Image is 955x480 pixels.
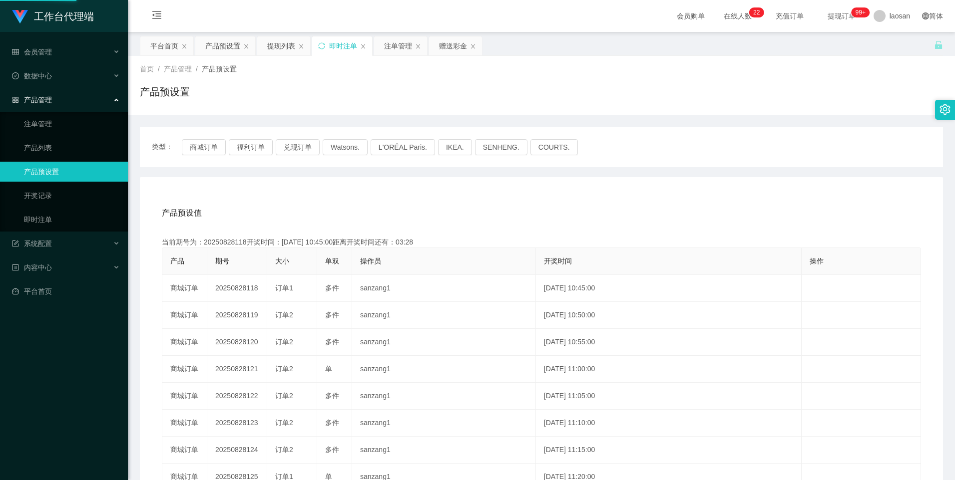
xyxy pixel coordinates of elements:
div: 平台首页 [150,36,178,55]
td: 20250828122 [207,383,267,410]
a: 注单管理 [24,114,120,134]
span: 订单2 [275,311,293,319]
span: / [158,65,160,73]
i: 图标: profile [12,264,19,271]
a: 即时注单 [24,210,120,230]
span: 单双 [325,257,339,265]
i: 图标: check-circle-o [12,72,19,79]
a: 产品预设置 [24,162,120,182]
span: 产品管理 [164,65,192,73]
div: 产品预设置 [205,36,240,55]
span: 订单2 [275,365,293,373]
span: 首页 [140,65,154,73]
span: 会员管理 [12,48,52,56]
td: sanzang1 [352,302,536,329]
span: 操作 [810,257,824,265]
h1: 产品预设置 [140,84,190,99]
span: 产品管理 [12,96,52,104]
td: 20250828123 [207,410,267,437]
i: 图标: close [415,43,421,49]
td: [DATE] 11:10:00 [536,410,802,437]
td: sanzang1 [352,275,536,302]
span: / [196,65,198,73]
span: 多件 [325,392,339,400]
td: 20250828119 [207,302,267,329]
a: 产品列表 [24,138,120,158]
span: 系统配置 [12,240,52,247]
td: [DATE] 11:05:00 [536,383,802,410]
td: 商城订单 [162,410,207,437]
button: IKEA. [438,139,472,155]
i: 图标: close [360,43,366,49]
i: 图标: global [922,12,929,19]
span: 数据中心 [12,72,52,80]
i: 图标: close [470,43,476,49]
i: 图标: sync [318,42,325,49]
a: 开奖记录 [24,186,120,206]
i: 图标: menu-fold [140,0,174,32]
div: 赠送彩金 [439,36,467,55]
span: 产品预设置 [202,65,237,73]
span: 多件 [325,419,339,427]
button: COURTS. [530,139,578,155]
p: 2 [753,7,757,17]
span: 大小 [275,257,289,265]
td: 20250828120 [207,329,267,356]
span: 单 [325,365,332,373]
span: 期号 [215,257,229,265]
a: 图标: dashboard平台首页 [12,281,120,301]
span: 提现订单 [823,12,861,19]
div: 即时注单 [329,36,357,55]
span: 内容中心 [12,263,52,271]
span: 订单2 [275,338,293,346]
button: Watsons. [323,139,368,155]
td: 商城订单 [162,302,207,329]
span: 多件 [325,446,339,454]
span: 订单2 [275,419,293,427]
td: [DATE] 10:45:00 [536,275,802,302]
td: 20250828124 [207,437,267,464]
td: [DATE] 11:15:00 [536,437,802,464]
button: 福利订单 [229,139,273,155]
p: 2 [757,7,760,17]
i: 图标: appstore-o [12,96,19,103]
td: sanzang1 [352,356,536,383]
td: [DATE] 10:55:00 [536,329,802,356]
td: 20250828118 [207,275,267,302]
span: 订单1 [275,284,293,292]
td: sanzang1 [352,410,536,437]
td: 商城订单 [162,356,207,383]
span: 订单2 [275,392,293,400]
sup: 978 [852,7,870,17]
div: 注单管理 [384,36,412,55]
span: 操作员 [360,257,381,265]
i: 图标: unlock [934,40,943,49]
button: 商城订单 [182,139,226,155]
td: sanzang1 [352,437,536,464]
i: 图标: setting [940,104,951,115]
i: 图标: close [243,43,249,49]
span: 在线人数 [719,12,757,19]
div: 当前期号为：20250828118开奖时间：[DATE] 10:45:00距离开奖时间还有：03:28 [162,237,921,247]
span: 类型： [152,139,182,155]
img: logo.9652507e.png [12,10,28,24]
span: 充值订单 [771,12,809,19]
i: 图标: close [181,43,187,49]
i: 图标: close [298,43,304,49]
i: 图标: form [12,240,19,247]
td: 商城订单 [162,383,207,410]
td: 商城订单 [162,329,207,356]
span: 产品 [170,257,184,265]
span: 产品预设值 [162,207,202,219]
sup: 22 [749,7,764,17]
td: 20250828121 [207,356,267,383]
td: [DATE] 11:00:00 [536,356,802,383]
button: 兑现订单 [276,139,320,155]
a: 工作台代理端 [12,12,94,20]
td: [DATE] 10:50:00 [536,302,802,329]
span: 多件 [325,311,339,319]
td: sanzang1 [352,383,536,410]
span: 开奖时间 [544,257,572,265]
button: L'ORÉAL Paris. [371,139,435,155]
i: 图标: table [12,48,19,55]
